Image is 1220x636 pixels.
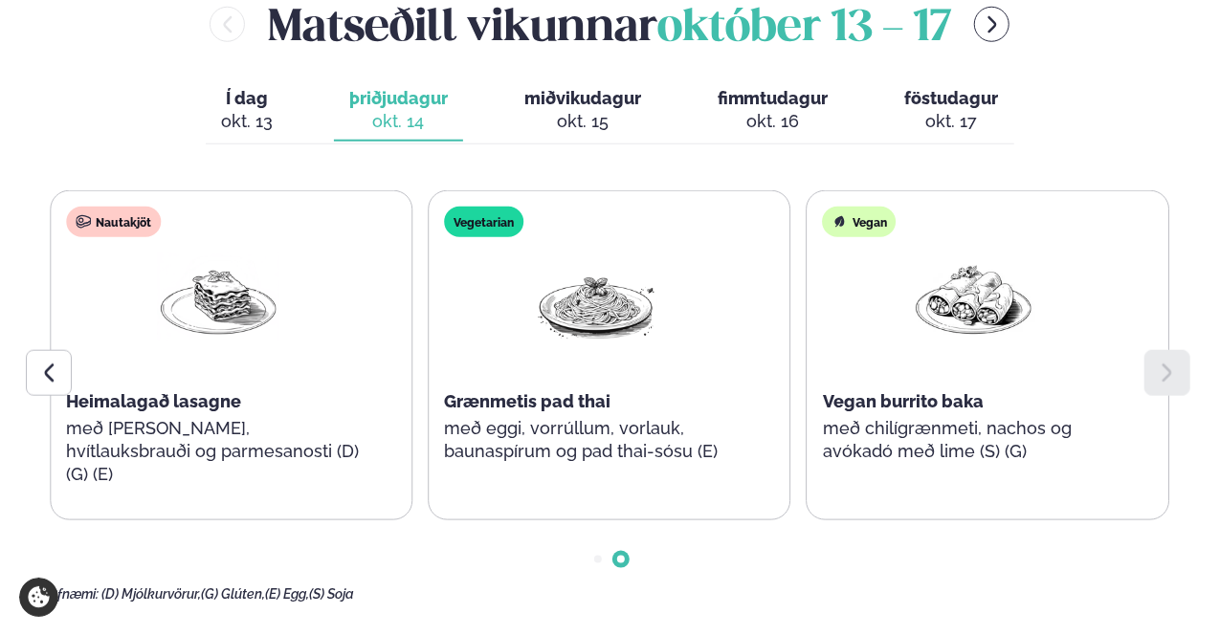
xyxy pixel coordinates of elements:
img: Spagetti.png [535,252,657,341]
p: með chilígrænmeti, nachos og avókadó með lime (S) (G) [823,417,1127,463]
div: okt. 16 [718,110,829,133]
span: fimmtudagur [718,88,829,108]
span: Heimalagað lasagne [66,391,241,411]
a: Cookie settings [19,578,58,617]
span: miðvikudagur [524,88,641,108]
p: með eggi, vorrúllum, vorlauk, baunaspírum og pad thai-sósu (E) [444,417,748,463]
div: Vegan [823,207,897,237]
button: Í dag okt. 13 [206,79,288,143]
button: þriðjudagur okt. 14 [334,79,463,143]
span: (G) Glúten, [201,586,265,602]
span: Vegan burrito baka [823,391,984,411]
p: með [PERSON_NAME], hvítlauksbrauði og parmesanosti (D) (G) (E) [66,417,370,486]
div: okt. 15 [524,110,641,133]
span: Go to slide 2 [617,556,625,563]
div: okt. 17 [905,110,999,133]
button: fimmtudagur okt. 16 [702,79,844,143]
span: Go to slide 1 [594,556,602,563]
img: beef.svg [76,214,91,230]
button: menu-btn-left [210,7,245,42]
div: okt. 14 [349,110,448,133]
span: (S) Soja [309,586,354,602]
span: október 13 - 17 [657,8,951,50]
img: Enchilada.png [914,252,1036,341]
span: Ofnæmi: [48,586,99,602]
span: (E) Egg, [265,586,309,602]
button: miðvikudagur okt. 15 [509,79,656,143]
button: menu-btn-right [974,7,1009,42]
span: föstudagur [905,88,999,108]
span: þriðjudagur [349,88,448,108]
div: Nautakjöt [66,207,161,237]
div: okt. 13 [221,110,273,133]
img: Vegan.svg [832,214,848,230]
div: Vegetarian [444,207,523,237]
span: (D) Mjólkurvörur, [101,586,201,602]
img: Lasagna.png [157,252,279,341]
span: Grænmetis pad thai [444,391,610,411]
button: föstudagur okt. 17 [890,79,1014,143]
span: Í dag [221,87,273,110]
